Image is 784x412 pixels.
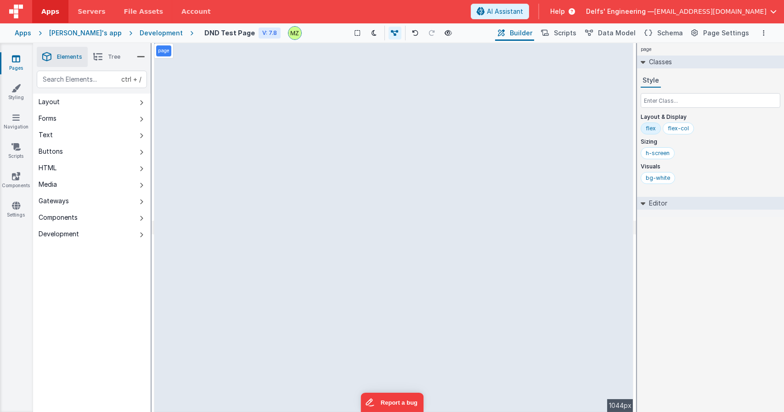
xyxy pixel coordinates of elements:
p: Layout & Display [641,113,780,121]
div: V: 7.8 [259,28,281,39]
div: flex-col [668,125,689,132]
button: Gateways [33,193,151,209]
div: HTML [39,163,56,173]
input: Enter Class... [641,93,780,108]
div: Media [39,180,57,189]
span: Data Model [598,28,636,38]
img: 095be3719ea6209dc2162ba73c069c80 [288,27,301,39]
button: Data Model [582,25,637,41]
button: Style [641,74,661,88]
div: Development [39,229,79,239]
span: Servers [78,7,105,16]
h4: DND Test Page [204,29,255,36]
span: File Assets [124,7,164,16]
button: Page Settings [688,25,751,41]
span: Delfs' Engineering — [586,7,654,16]
div: Gateways [39,196,69,206]
span: Scripts [554,28,576,38]
button: Forms [33,110,151,127]
button: Layout [33,94,151,110]
h4: page [637,43,655,56]
iframe: Marker.io feedback button [361,393,423,412]
button: Options [758,28,769,39]
button: Buttons [33,143,151,160]
h2: Editor [645,197,667,210]
button: Media [33,176,151,193]
div: [PERSON_NAME]'s app [49,28,122,38]
button: HTML [33,160,151,176]
div: Text [39,130,53,139]
div: ctrl [121,75,131,84]
h2: Classes [645,56,672,68]
span: Builder [510,28,532,38]
span: Page Settings [703,28,749,38]
button: Development [33,226,151,242]
div: bg-white [646,174,670,182]
button: Delfs' Engineering — [EMAIL_ADDRESS][DOMAIN_NAME] [586,7,777,16]
div: 1044px [607,399,633,412]
p: Sizing [641,138,780,145]
span: [EMAIL_ADDRESS][DOMAIN_NAME] [654,7,767,16]
span: Elements [57,53,82,61]
button: Schema [641,25,685,41]
span: Schema [657,28,683,38]
span: + / [121,71,141,88]
button: Text [33,127,151,143]
span: Tree [108,53,120,61]
button: Builder [495,25,534,41]
div: Layout [39,97,60,106]
div: Forms [39,114,56,123]
div: Apps [15,28,31,38]
div: flex [646,125,656,132]
div: Development [140,28,183,38]
div: Components [39,213,78,222]
button: Components [33,209,151,226]
div: h-screen [646,150,670,157]
span: Help [550,7,565,16]
div: Buttons [39,147,63,156]
div: --> [154,43,633,412]
button: Scripts [538,25,578,41]
p: Visuals [641,163,780,170]
p: page [158,47,169,55]
button: AI Assistant [471,4,529,19]
input: Search Elements... [37,71,147,88]
span: AI Assistant [487,7,523,16]
span: Apps [41,7,59,16]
